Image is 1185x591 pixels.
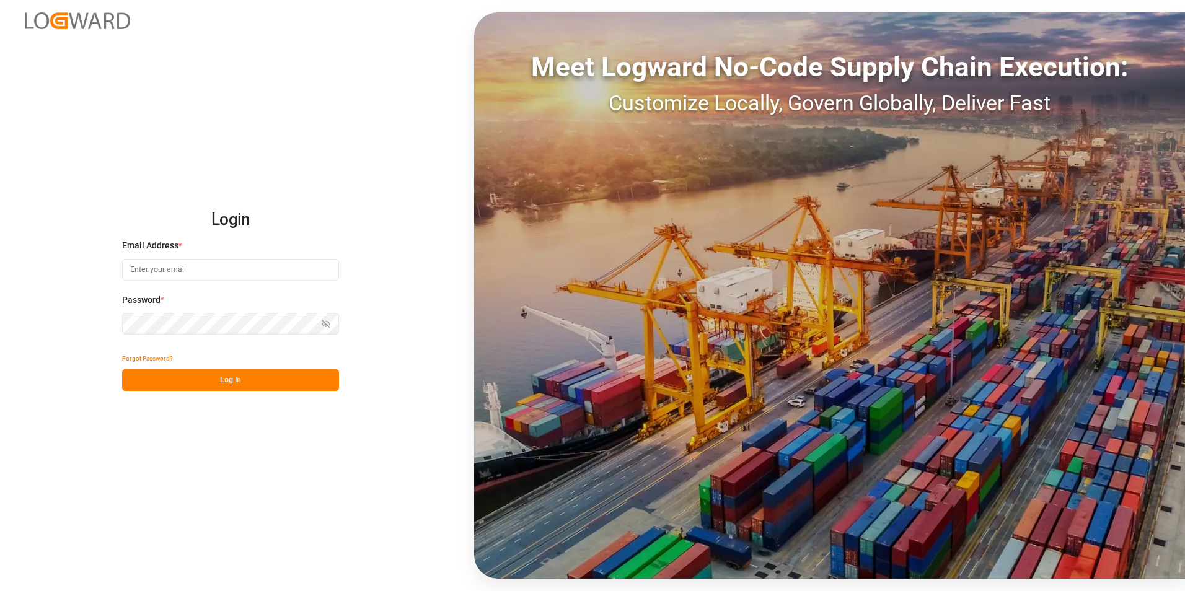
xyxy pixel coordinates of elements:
[474,46,1185,87] div: Meet Logward No-Code Supply Chain Execution:
[122,294,161,307] span: Password
[122,239,178,252] span: Email Address
[25,12,130,29] img: Logward_new_orange.png
[122,200,339,240] h2: Login
[122,369,339,391] button: Log In
[122,348,173,369] button: Forgot Password?
[122,259,339,281] input: Enter your email
[474,87,1185,119] div: Customize Locally, Govern Globally, Deliver Fast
